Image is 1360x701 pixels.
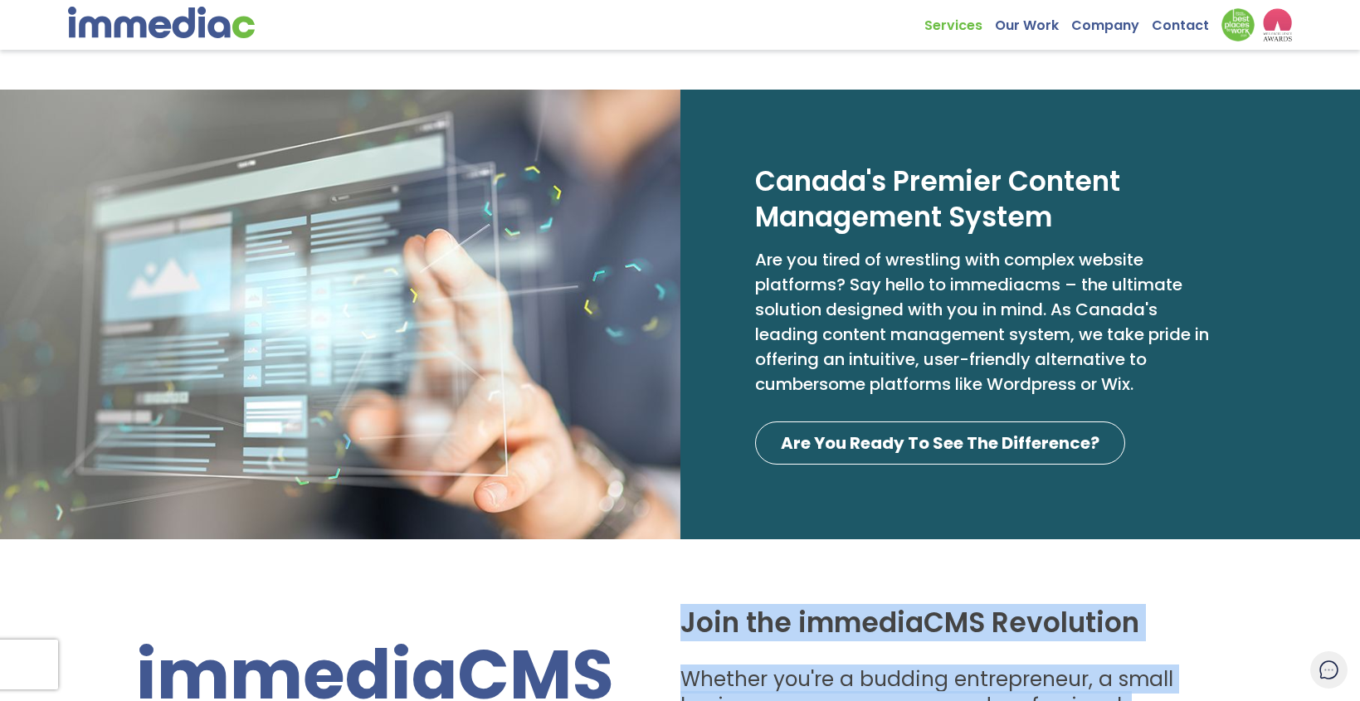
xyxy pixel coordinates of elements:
a: Are You Ready To See The Difference? [755,421,1125,465]
a: Our Work [995,8,1071,34]
h2: Join the immediaCMS Revolution [680,606,1212,641]
img: logo2_wea_nobg.webp [1263,8,1292,41]
a: Contact [1152,8,1221,34]
span: Are you tired of wrestling with complex website platforms? Say hello to immediacms – the ultimate... [755,248,1209,396]
h2: Canada's Premier Content Management System [755,164,1225,235]
a: Company [1071,8,1152,34]
img: Down [1221,8,1255,41]
img: immediac [68,7,255,38]
a: Services [924,8,995,34]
